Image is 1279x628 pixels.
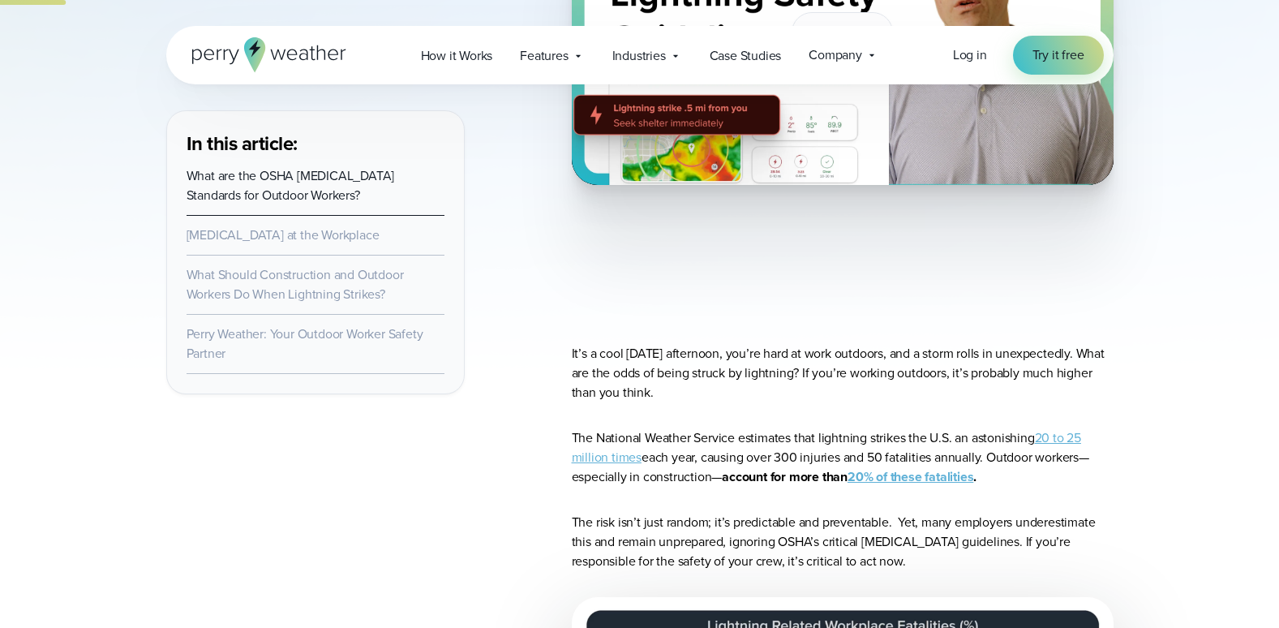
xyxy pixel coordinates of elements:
a: What are the OSHA [MEDICAL_DATA] Standards for Outdoor Workers? [187,166,395,204]
button: Watch [792,12,892,53]
a: Perry Weather: Your Outdoor Worker Safety Partner [187,325,423,363]
iframe: Listen to a Podcast on Lightning Safety for Outdoor Workers Video [572,211,1114,292]
a: Log in [953,45,987,65]
span: Watch [818,23,852,42]
span: Features [520,46,568,66]
a: [MEDICAL_DATA] at the Workplace [187,226,380,244]
strong: . [973,467,976,486]
a: 20 to 25 million times [572,428,1081,467]
strong: account for more than [722,467,848,486]
p: The National Weather Service estimates that lightning strikes the U.S. an astonishing each year, ... [572,428,1114,487]
p: It’s a cool [DATE] afternoon, you’re hard at work outdoors, and a storm rolls in unexpectedly. Wh... [572,344,1114,402]
span: How it Works [421,46,493,66]
a: What Should Construction and Outdoor Workers Do When Lightning Strikes? [187,265,404,303]
a: How it Works [407,39,507,72]
span: Log in [953,45,987,64]
p: The risk isn’t just random; it’s predictable and preventable. Yet, many employers underestimate t... [572,513,1114,571]
a: Try it free [1013,36,1104,75]
span: Company [809,45,862,65]
span: Industries [612,46,666,66]
span: Try it free [1032,45,1084,65]
a: Case Studies [696,39,796,72]
a: 20% of these fatalities [848,467,973,486]
span: Case Studies [710,46,782,66]
h3: In this article: [187,131,444,157]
